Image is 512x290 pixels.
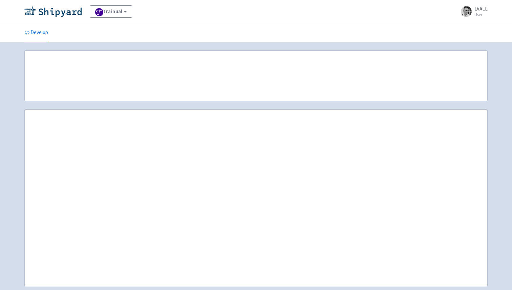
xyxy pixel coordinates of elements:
[457,6,488,17] a: LVALL User
[474,13,488,17] small: User
[90,5,132,18] a: trainual
[24,6,82,17] img: Shipyard logo
[24,23,48,42] a: Develop
[474,5,488,12] span: LVALL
